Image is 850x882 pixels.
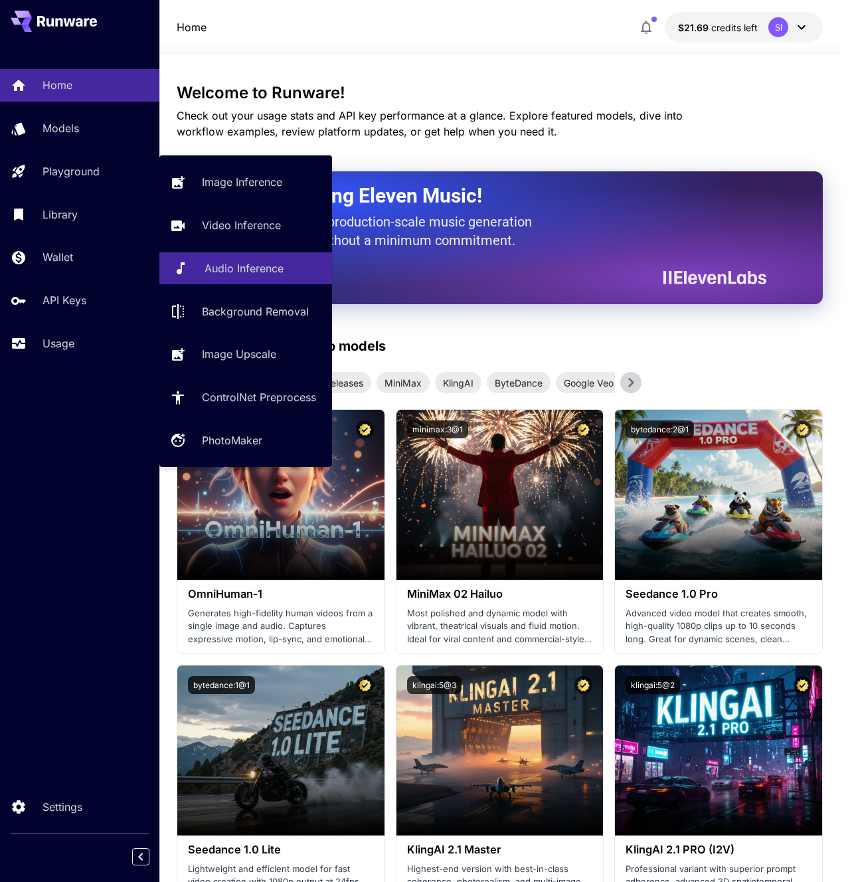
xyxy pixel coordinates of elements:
p: PhotoMaker [202,432,262,448]
img: alt [396,410,604,580]
a: Audio Inference [159,252,332,285]
p: Settings [42,799,82,815]
p: Home [177,19,207,35]
a: PhotoMaker [159,424,332,457]
a: Video Inference [159,209,332,242]
span: $21.69 [678,22,711,33]
p: Advanced video model that creates smooth, high-quality 1080p clips up to 10 seconds long. Great f... [626,607,811,646]
p: Library [42,207,78,222]
button: klingai:5@2 [626,676,680,694]
button: Certified Model – Vetted for best performance and includes a commercial license. [794,676,811,694]
button: minimax:3@1 [407,420,468,438]
span: Google Veo [556,376,622,390]
h3: KlingAI 2.1 Master [407,843,593,856]
a: Image Inference [159,166,332,199]
div: SI [768,17,788,37]
div: Collapse sidebar [142,845,159,869]
h3: MiniMax 02 Hailuo [407,588,593,600]
button: bytedance:1@1 [188,676,255,694]
p: Playground [42,163,100,179]
img: alt [177,410,384,580]
img: alt [615,410,822,580]
span: New releases [297,376,371,390]
span: KlingAI [435,376,481,390]
a: ControlNet Preprocess [159,381,332,414]
button: Certified Model – Vetted for best performance and includes a commercial license. [794,420,811,438]
p: Usage [42,335,74,351]
button: Certified Model – Vetted for best performance and includes a commercial license. [356,420,374,438]
p: Home [42,77,72,93]
p: Audio Inference [205,260,284,276]
h3: KlingAI 2.1 PRO (I2V) [626,843,811,856]
p: Image Inference [202,174,282,190]
h3: Seedance 1.0 Pro [626,588,811,600]
button: $21.68669 [665,12,823,43]
p: API Keys [42,292,86,308]
span: ByteDance [487,376,551,390]
p: Image Upscale [202,346,276,362]
img: alt [615,665,822,836]
button: klingai:5@3 [407,676,462,694]
p: Background Removal [202,304,309,319]
p: Models [42,120,79,136]
h2: Now Supporting Eleven Music! [210,183,757,209]
button: Certified Model – Vetted for best performance and includes a commercial license. [356,676,374,694]
nav: breadcrumb [177,19,207,35]
div: $21.68669 [678,21,758,35]
h3: Welcome to Runware! [177,84,823,102]
span: credits left [711,22,758,33]
p: The only way to get production-scale music generation from Eleven Labs without a minimum commitment. [210,213,542,250]
a: Image Upscale [159,338,332,371]
img: alt [396,665,604,836]
h3: OmniHuman‑1 [188,588,374,600]
button: Certified Model – Vetted for best performance and includes a commercial license. [574,676,592,694]
a: Background Removal [159,295,332,327]
p: Most polished and dynamic model with vibrant, theatrical visuals and fluid motion. Ideal for vira... [407,607,593,646]
h3: Seedance 1.0 Lite [188,843,374,856]
p: Video Inference [202,217,281,233]
button: bytedance:2@1 [626,420,694,438]
p: ControlNet Preprocess [202,389,316,405]
span: MiniMax [377,376,430,390]
p: Wallet [42,249,73,265]
p: Generates high-fidelity human videos from a single image and audio. Captures expressive motion, l... [188,607,374,646]
img: alt [177,665,384,836]
span: Check out your usage stats and API key performance at a glance. Explore featured models, dive int... [177,109,683,138]
button: Certified Model – Vetted for best performance and includes a commercial license. [574,420,592,438]
button: Collapse sidebar [132,848,149,865]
